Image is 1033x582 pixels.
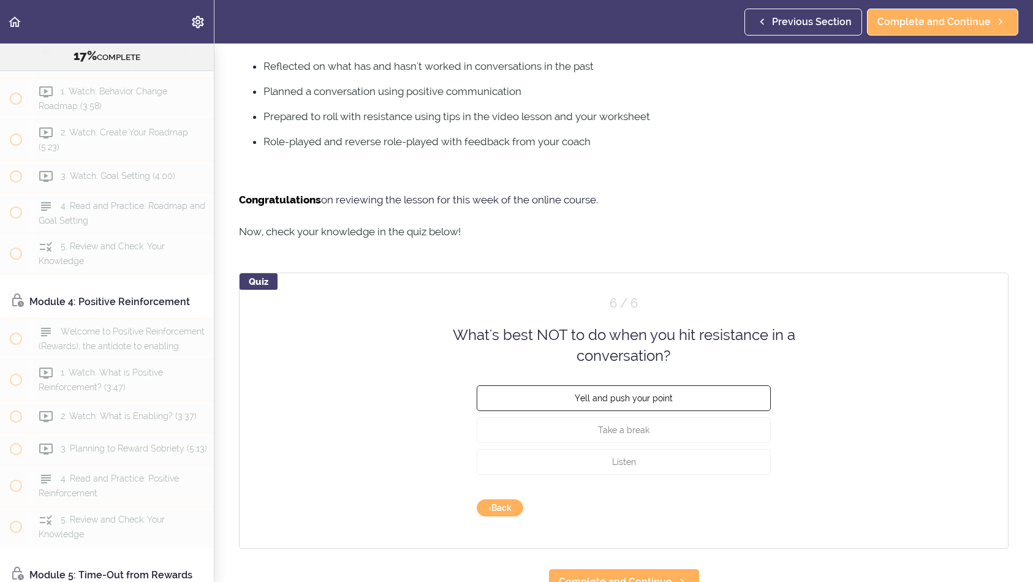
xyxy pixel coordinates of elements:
[239,225,461,238] span: Now, check your knowledge in the quiz below!
[263,85,521,97] span: Planned a conversation using positive communication
[477,385,771,410] button: Yell and push your point
[263,135,591,148] span: Role-played and reverse role-played with feedback from your coach
[477,417,771,442] button: Take a break
[39,242,165,266] span: 5. Review and Check: Your Knowledge
[74,48,97,63] span: 17%
[61,444,207,454] span: 3. Planning to Reward Sobriety (5:13)
[239,194,321,206] strong: Congratulations
[477,295,771,312] div: Question 6 out of 6
[39,127,188,151] span: 2. Watch: Create Your Roadmap (5:23)
[263,110,650,123] span: Prepared to roll with resistance using tips in the video lesson and your worksheet
[477,448,771,474] button: Listen
[61,171,175,181] span: 3. Watch: Goal Setting (4:00)
[39,515,165,539] span: 5. Review and Check: Your Knowledge
[39,327,205,351] span: Welcome to Positive Reinforcement (Rewards), the antidote to enabling.
[877,15,991,29] span: Complete and Continue
[39,86,167,110] span: 1. Watch: Behavior Change Roadmap (3:58)
[7,15,22,29] svg: Back to course curriculum
[575,393,673,402] span: Yell and push your point
[744,9,862,36] a: Previous Section
[39,201,205,225] span: 4. Read and Practice: Roadmap and Goal Setting
[39,368,163,392] span: 1. Watch: What is Positive Reinforcement? (3:47)
[191,15,205,29] svg: Settings Menu
[39,474,179,498] span: 4. Read and Practice: Positive Reinforcement
[446,325,801,367] div: What's best NOT to do when you hit resistance in a conversation?
[15,48,199,64] div: COMPLETE
[477,499,523,516] button: go back
[240,273,278,290] div: Quiz
[612,456,636,466] span: Listen
[867,9,1018,36] a: Complete and Continue
[263,60,594,72] span: Reflected on what has and hasn't worked in conversations in the past
[239,191,1008,209] p: on reviewing the lesson for this week of the online course.
[598,425,649,434] span: Take a break
[61,412,197,421] span: 2. Watch: What is Enabling? (3:37)
[772,15,852,29] span: Previous Section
